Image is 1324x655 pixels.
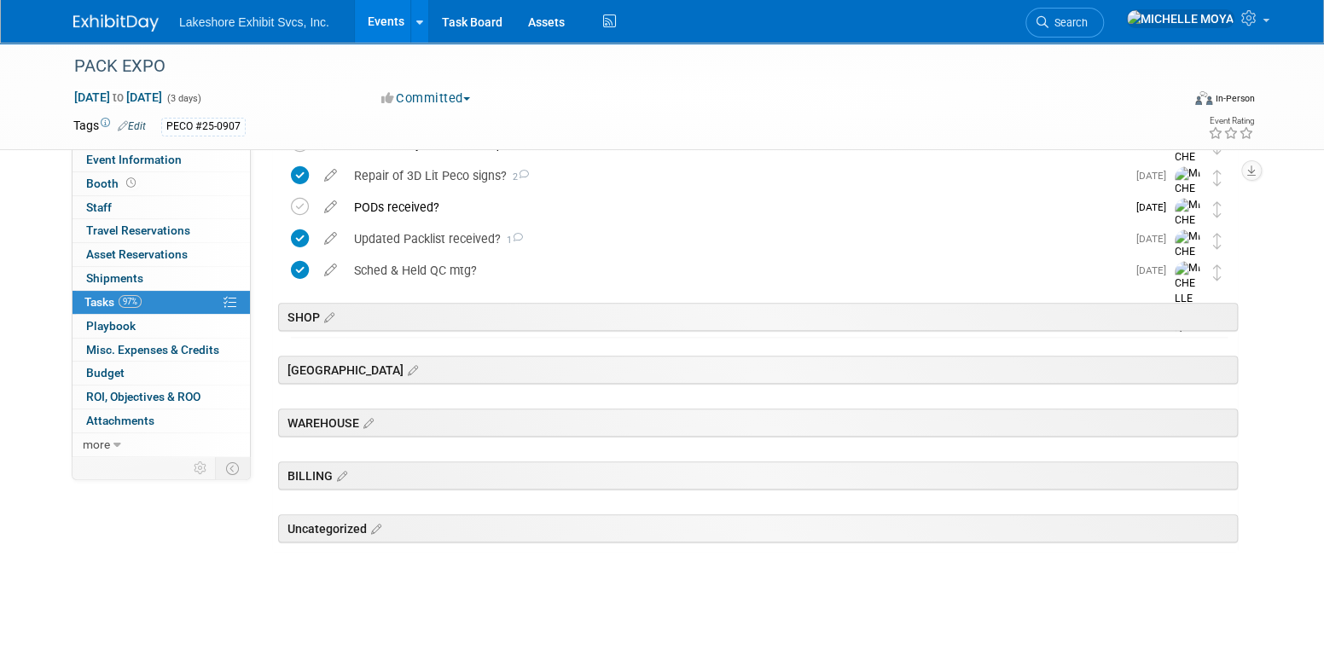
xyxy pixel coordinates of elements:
a: Edit [118,120,146,132]
span: Shipments [86,271,143,285]
td: Toggle Event Tabs [216,457,251,479]
a: Attachments [73,409,250,432]
a: Shipments [73,267,250,290]
a: edit [316,168,346,183]
span: Tasks [84,295,142,309]
span: more [83,438,110,451]
td: Tags [73,117,146,136]
div: In-Person [1215,92,1255,105]
div: PODs received? [346,193,1126,222]
span: Budget [86,366,125,380]
span: [DATE] [1136,264,1175,276]
div: Event Format [1079,89,1255,114]
span: Booth [86,177,139,190]
span: Staff [86,200,112,214]
a: Edit sections [367,519,381,536]
div: PECO #25-0907 [161,118,246,136]
span: Misc. Expenses & Credits [86,343,219,356]
img: MICHELLE MOYA [1175,261,1200,336]
a: Budget [73,362,250,385]
div: BILLING [278,461,1238,490]
a: edit [316,200,346,215]
img: MICHELLE MOYA [1126,9,1234,28]
i: Move task [1213,170,1222,186]
i: Move task [1213,264,1222,281]
a: Travel Reservations [73,219,250,242]
a: Edit sections [359,414,374,431]
img: Format-Inperson.png [1195,91,1212,105]
div: WAREHOUSE [278,409,1238,437]
span: [DATE] [1136,233,1175,245]
div: SHOP [278,303,1238,331]
span: (3 days) [165,93,201,104]
img: MICHELLE MOYA [1175,198,1200,273]
a: more [73,433,250,456]
a: Staff [73,196,250,219]
img: MICHELLE MOYA [1175,166,1200,241]
img: ExhibitDay [73,14,159,32]
span: Event Information [86,153,182,166]
span: Travel Reservations [86,223,190,237]
div: Event Rating [1208,117,1254,125]
span: Lakeshore Exhibit Svcs, Inc. [179,15,329,29]
div: Updated Packlist received? [346,224,1126,253]
a: Search [1025,8,1104,38]
span: [DATE] [DATE] [73,90,163,105]
i: Move task [1213,201,1222,217]
div: Uncategorized [278,514,1238,542]
a: ROI, Objectives & ROO [73,385,250,409]
span: Attachments [86,414,154,427]
div: PACK EXPO [68,51,1154,82]
i: Move task [1213,233,1222,249]
span: Asset Reservations [86,247,188,261]
a: Asset Reservations [73,243,250,266]
a: Tasks97% [73,291,250,314]
a: Misc. Expenses & Credits [73,339,250,362]
span: [DATE] [1136,201,1175,213]
a: Edit sections [333,467,347,484]
span: 97% [119,295,142,308]
div: [GEOGRAPHIC_DATA] [278,356,1238,384]
a: Edit sections [320,308,334,325]
span: Search [1048,16,1088,29]
span: 2 [507,171,529,183]
a: Booth [73,172,250,195]
td: Personalize Event Tab Strip [186,457,216,479]
span: 1 [501,235,523,246]
span: to [110,90,126,104]
a: Edit sections [404,361,418,378]
span: Booth not reserved yet [123,177,139,189]
a: edit [316,263,346,278]
span: ROI, Objectives & ROO [86,390,200,403]
a: edit [316,231,346,246]
div: Repair of 3D Lit Peco signs? [346,161,1126,190]
button: Committed [375,90,477,107]
div: Sched & Held QC mtg? [346,256,1126,285]
a: Event Information [73,148,250,171]
span: Playbook [86,319,136,333]
span: [DATE] [1136,170,1175,182]
img: MICHELLE MOYA [1175,229,1200,304]
a: Playbook [73,315,250,338]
